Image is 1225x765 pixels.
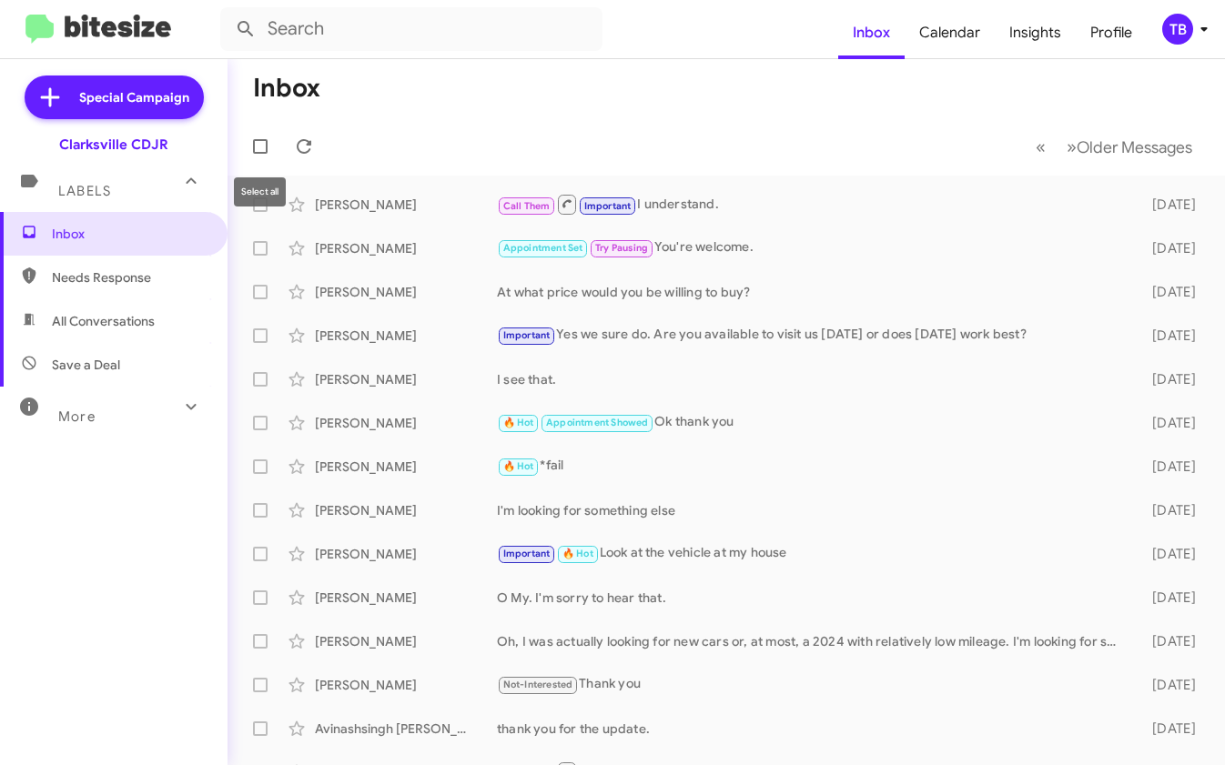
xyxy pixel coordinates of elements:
[315,676,497,694] div: [PERSON_NAME]
[497,193,1134,216] div: I understand.
[1067,136,1077,158] span: »
[503,460,534,472] span: 🔥 Hot
[503,417,534,428] span: 🔥 Hot
[995,6,1076,59] a: Insights
[52,312,155,330] span: All Conversations
[1036,136,1046,158] span: «
[503,548,551,559] span: Important
[1147,14,1205,45] button: TB
[1134,370,1210,388] div: [DATE]
[1077,137,1192,157] span: Older Messages
[315,239,497,257] div: [PERSON_NAME]
[59,136,168,154] div: Clarksville CDJR
[497,543,1134,564] div: Look at the vehicle at my house
[503,242,583,254] span: Appointment Set
[58,408,96,425] span: More
[1134,239,1210,257] div: [DATE]
[546,417,649,428] span: Appointment Showed
[562,548,593,559] span: 🔥 Hot
[52,268,207,287] span: Needs Response
[497,674,1134,695] div: Thank you
[1056,128,1203,166] button: Next
[1134,458,1210,476] div: [DATE]
[315,632,497,650] div: [PERSON_NAME]
[1134,632,1210,650] div: [DATE]
[315,458,497,476] div: [PERSON_NAME]
[1134,501,1210,519] div: [DATE]
[503,200,551,212] span: Call Them
[315,370,497,388] div: [PERSON_NAME]
[1026,128,1203,166] nav: Page navigation example
[315,501,497,519] div: [PERSON_NAME]
[315,327,497,345] div: [PERSON_NAME]
[58,183,111,199] span: Labels
[1134,327,1210,345] div: [DATE]
[503,679,573,690] span: Not-Interested
[79,88,189,106] span: Special Campaign
[497,632,1134,650] div: Oh, I was actually looking for new cars or, at most, a 2024 with relatively low mileage. I'm look...
[595,242,648,254] span: Try Pausing
[1025,128,1057,166] button: Previous
[497,237,1134,258] div: You're welcome.
[905,6,995,59] a: Calendar
[838,6,905,59] a: Inbox
[584,200,632,212] span: Important
[315,589,497,607] div: [PERSON_NAME]
[52,225,207,243] span: Inbox
[497,456,1134,477] div: *fail
[253,74,320,103] h1: Inbox
[25,75,204,119] a: Special Campaign
[1076,6,1147,59] a: Profile
[220,7,602,51] input: Search
[1134,196,1210,214] div: [DATE]
[497,720,1134,738] div: thank you for the update.
[503,329,551,341] span: Important
[315,414,497,432] div: [PERSON_NAME]
[497,412,1134,433] div: Ok thank you
[315,545,497,563] div: [PERSON_NAME]
[497,370,1134,388] div: I see that.
[52,356,120,374] span: Save a Deal
[1134,414,1210,432] div: [DATE]
[497,589,1134,607] div: O My. I'm sorry to hear that.
[315,196,497,214] div: [PERSON_NAME]
[497,325,1134,346] div: Yes we sure do. Are you available to visit us [DATE] or does [DATE] work best?
[1162,14,1193,45] div: TB
[315,720,497,738] div: Avinashsingh [PERSON_NAME]
[497,501,1134,519] div: I'm looking for something else
[1134,589,1210,607] div: [DATE]
[234,177,286,206] div: Select all
[315,283,497,301] div: [PERSON_NAME]
[1134,545,1210,563] div: [DATE]
[1134,676,1210,694] div: [DATE]
[1134,720,1210,738] div: [DATE]
[497,283,1134,301] div: At what price would you be willing to buy?
[1134,283,1210,301] div: [DATE]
